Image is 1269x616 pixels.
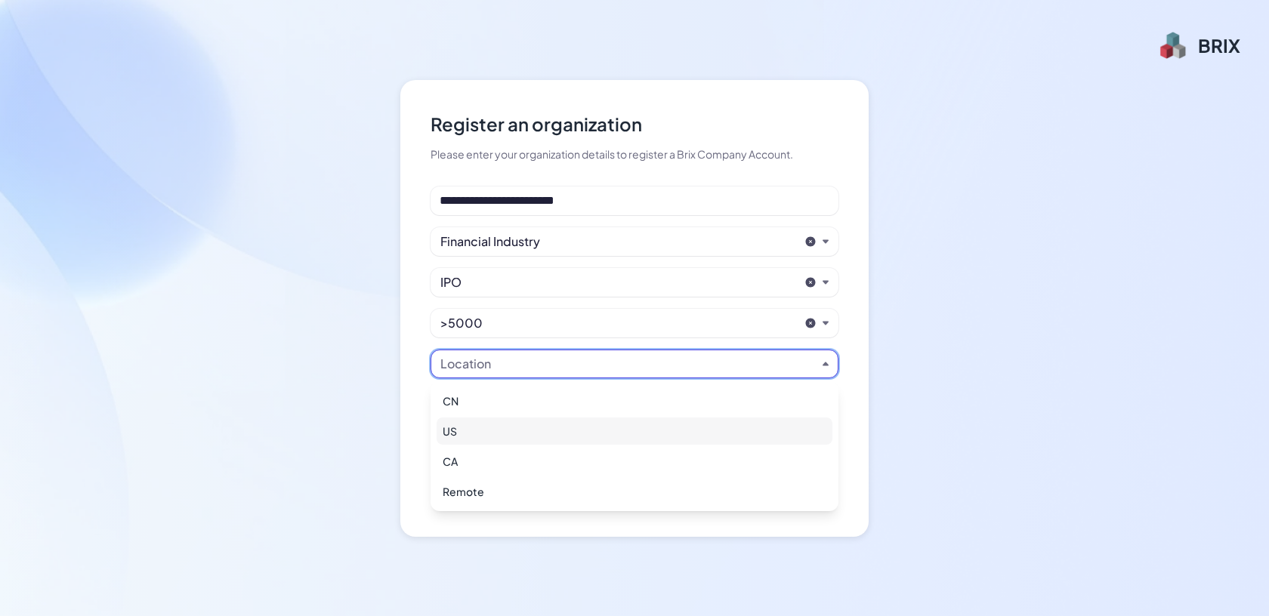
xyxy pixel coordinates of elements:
[440,355,817,373] button: Location
[437,448,832,475] div: CA
[440,314,798,332] button: >5000
[440,355,491,373] div: Location
[1198,33,1240,57] div: BRIX
[431,110,838,137] div: Register an organization
[437,478,832,505] div: Remote
[440,273,798,291] button: IPO
[440,233,798,251] button: Financial Industry
[437,387,832,414] div: CN
[437,417,832,445] div: US
[431,146,838,162] div: Please enter your organization details to register a Brix Company Account.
